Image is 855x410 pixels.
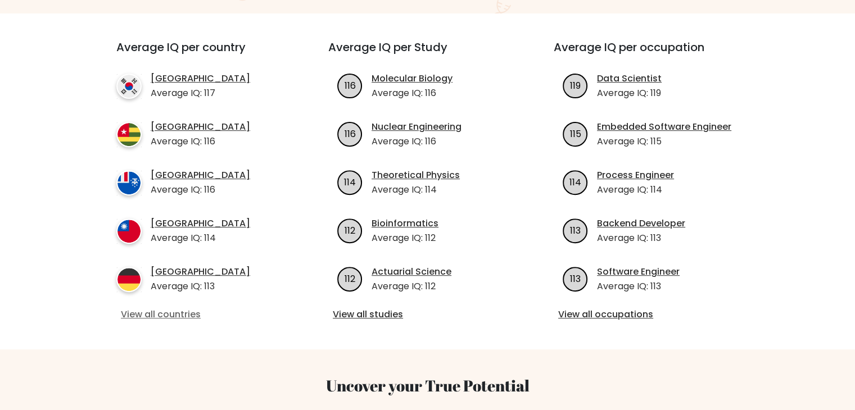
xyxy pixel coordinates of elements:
p: Average IQ: 113 [151,280,250,293]
p: Average IQ: 116 [372,135,462,148]
a: Software Engineer [597,265,680,279]
p: Average IQ: 116 [151,183,250,197]
a: Theoretical Physics [372,168,460,182]
p: Average IQ: 114 [372,183,460,197]
a: View all countries [121,308,283,321]
a: [GEOGRAPHIC_DATA] [151,120,250,134]
img: country [116,74,142,99]
p: Average IQ: 114 [597,183,674,197]
p: Average IQ: 117 [151,86,250,100]
h3: Average IQ per country [116,40,288,67]
a: [GEOGRAPHIC_DATA] [151,168,250,182]
p: Average IQ: 113 [597,231,685,245]
text: 113 [570,224,581,236]
text: 114 [344,175,356,188]
text: 119 [570,79,581,92]
h3: Uncover your True Potential [64,376,792,395]
h3: Average IQ per occupation [554,40,752,67]
text: 114 [569,175,581,188]
a: [GEOGRAPHIC_DATA] [151,217,250,230]
p: Average IQ: 113 [597,280,680,293]
a: Actuarial Science [372,265,451,279]
text: 116 [345,127,356,140]
h3: Average IQ per Study [328,40,527,67]
a: [GEOGRAPHIC_DATA] [151,265,250,279]
p: Average IQ: 116 [151,135,250,148]
text: 116 [345,79,356,92]
p: Average IQ: 112 [372,231,438,245]
p: Average IQ: 112 [372,280,451,293]
a: Bioinformatics [372,217,438,230]
img: country [116,218,142,244]
text: 113 [570,272,581,285]
text: 112 [345,224,355,236]
p: Average IQ: 116 [372,86,453,100]
a: Backend Developer [597,217,685,230]
a: View all occupations [558,308,748,321]
img: country [116,122,142,147]
a: Embedded Software Engineer [597,120,731,134]
a: Molecular Biology [372,72,453,85]
a: [GEOGRAPHIC_DATA] [151,72,250,85]
img: country [116,267,142,292]
p: Average IQ: 119 [597,86,662,100]
a: View all studies [333,308,522,321]
p: Average IQ: 115 [597,135,731,148]
text: 115 [570,127,581,140]
text: 112 [345,272,355,285]
a: Data Scientist [597,72,662,85]
p: Average IQ: 114 [151,231,250,245]
a: Nuclear Engineering [372,120,462,134]
a: Process Engineer [597,168,674,182]
img: country [116,170,142,195]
